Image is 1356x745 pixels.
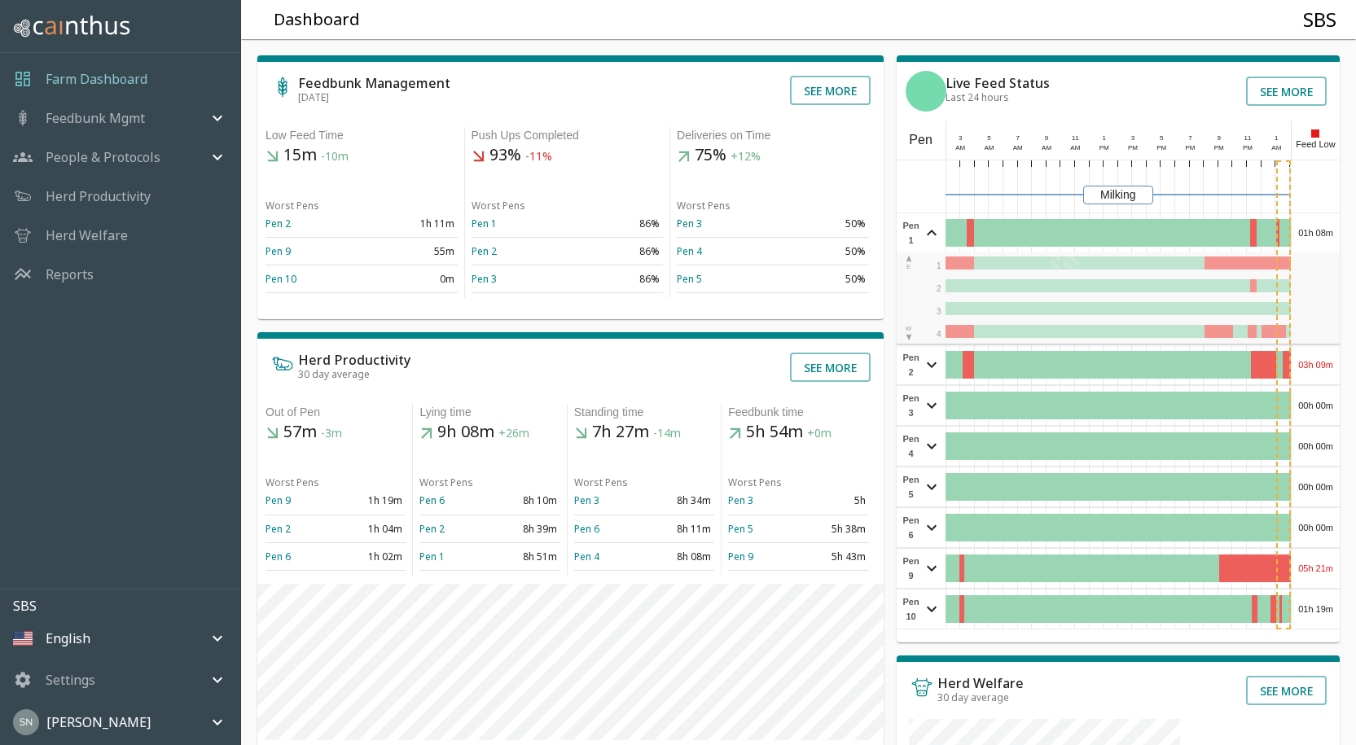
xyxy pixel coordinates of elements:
span: 30 day average [937,690,1009,704]
span: 3 [937,307,941,316]
span: Pen 2 [901,350,922,379]
a: Pen 2 [265,217,291,230]
h5: 7h 27m [574,421,714,444]
h5: 75% [677,144,869,167]
span: 4 [937,330,941,339]
a: Pen 5 [728,522,753,536]
span: Worst Pens [419,475,473,489]
span: Worst Pens [472,199,525,213]
span: -10m [321,149,349,164]
a: Pen 1 [419,550,445,563]
div: Low Feed Time [265,127,458,144]
a: Pen 6 [574,522,599,536]
span: PM [1214,144,1224,151]
div: 9 [1212,134,1227,143]
div: 05h 21m [1292,549,1340,588]
td: 8h 11m [644,515,714,542]
td: 8h 08m [644,542,714,570]
div: 5 [1154,134,1169,143]
h5: 9h 08m [419,421,560,444]
a: Pen 2 [265,522,291,536]
span: PM [1243,144,1253,151]
span: +12% [731,149,761,164]
span: -14m [653,426,681,441]
span: PM [1128,144,1138,151]
p: [PERSON_NAME] [46,712,151,732]
a: Pen 2 [472,244,497,258]
a: Pen 9 [265,493,291,507]
a: Pen 9 [728,550,753,563]
a: Pen 4 [677,244,702,258]
span: Worst Pens [574,475,628,489]
div: 1 [1097,134,1112,143]
td: 8h 39m [490,515,560,542]
span: [DATE] [298,90,329,104]
a: Pen 1 [472,217,497,230]
span: Pen 3 [901,391,922,420]
a: Pen 9 [265,244,291,258]
td: 50% [773,265,869,293]
p: Farm Dashboard [46,69,147,89]
h6: Live Feed Status [946,77,1050,90]
button: See more [1246,676,1327,705]
a: Pen 3 [728,493,753,507]
span: Pen 10 [901,594,922,624]
span: Worst Pens [265,475,319,489]
div: 7 [1011,134,1025,143]
h6: Herd Welfare [937,677,1024,690]
td: 50% [773,210,869,238]
div: Pen [897,121,946,160]
a: Herd Welfare [46,226,128,245]
div: 5 [982,134,997,143]
div: Push Ups Completed [472,127,664,144]
div: 00h 00m [1292,508,1340,547]
h6: Herd Productivity [298,353,410,366]
span: -3m [321,426,342,441]
span: Pen 9 [901,554,922,583]
span: AM [985,144,994,151]
span: -11% [525,149,552,164]
span: PM [1185,144,1195,151]
a: Pen 6 [419,493,445,507]
h5: 57m [265,421,406,444]
div: Feed Low [1291,121,1340,160]
span: Worst Pens [265,199,319,213]
h5: 5h 54m [728,421,868,444]
td: 8h 51m [490,542,560,570]
span: AM [1271,144,1281,151]
p: Settings [46,670,95,690]
h6: Feedbunk Management [298,77,450,90]
h5: Dashboard [274,9,360,31]
button: See more [790,353,871,382]
div: 00h 00m [1292,386,1340,425]
div: 3 [953,134,968,143]
div: 00h 00m [1292,467,1340,506]
a: Reports [46,265,94,284]
span: AM [1070,144,1080,151]
div: 1 [1270,134,1284,143]
span: 1 [937,261,941,270]
a: Pen 3 [472,272,497,286]
a: Pen 2 [419,522,445,536]
p: English [46,629,90,648]
div: Out of Pen [265,404,406,421]
div: 9 [1039,134,1054,143]
td: 55m [362,238,458,265]
a: Pen 4 [574,550,599,563]
a: Herd Productivity [46,186,151,206]
span: Worst Pens [728,475,782,489]
a: Pen 5 [677,272,702,286]
td: 5h 38m [798,515,868,542]
div: 11 [1240,134,1255,143]
a: Pen 6 [265,550,291,563]
span: Pen 4 [901,432,922,461]
span: Pen 6 [901,513,922,542]
a: Pen 3 [677,217,702,230]
div: Lying time [419,404,560,421]
span: 30 day average [298,367,370,381]
h5: 15m [265,144,458,167]
td: 0m [362,265,458,293]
